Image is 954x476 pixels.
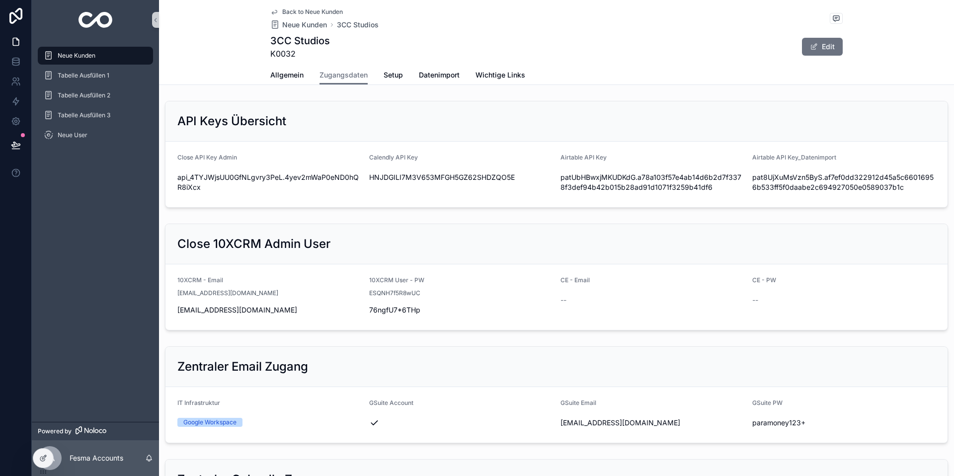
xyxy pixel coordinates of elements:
[58,111,110,119] span: Tabelle Ausfüllen 3
[752,172,936,192] span: pat8UjXuMsVzn5ByS.af7ef0dd322912d45a5c66016956b533ff5f0daabe2c694927050e0589037b1c
[32,40,159,157] div: scrollable content
[476,66,525,86] a: Wichtige Links
[32,422,159,440] a: Powered by
[752,399,783,406] span: GSuite PW
[476,70,525,80] span: Wichtige Links
[270,8,343,16] a: Back to Neue Kunden
[177,359,308,375] h2: Zentraler Email Zugang
[319,66,368,85] a: Zugangsdaten
[337,20,379,30] a: 3CC Studios
[38,47,153,65] a: Neue Kunden
[270,70,304,80] span: Allgemein
[752,276,776,284] span: CE - PW
[270,66,304,86] a: Allgemein
[38,106,153,124] a: Tabelle Ausfüllen 3
[38,126,153,144] a: Neue User
[369,172,553,182] span: HNJDGILI7M3V653MFGH5GZ62SHDZQO5E
[369,305,553,315] span: 76ngfU7*6THp
[183,418,237,427] div: Google Workspace
[177,305,361,315] span: [EMAIL_ADDRESS][DOMAIN_NAME]
[369,154,418,161] span: Calendly API Key
[802,38,843,56] button: Edit
[369,289,420,297] span: ESQNH7f5R8wUC
[38,427,72,435] span: Powered by
[560,276,590,284] span: CE - Email
[270,34,330,48] h1: 3CC Studios
[270,20,327,30] a: Neue Kunden
[419,66,460,86] a: Datenimport
[560,154,607,161] span: Airtable API Key
[369,276,424,284] span: 10XCRM User - PW
[79,12,113,28] img: App logo
[177,113,286,129] h2: API Keys Übersicht
[282,20,327,30] span: Neue Kunden
[177,276,223,284] span: 10XCRM - Email
[560,418,744,428] span: [EMAIL_ADDRESS][DOMAIN_NAME]
[282,8,343,16] span: Back to Neue Kunden
[384,70,403,80] span: Setup
[177,289,278,297] span: [EMAIL_ADDRESS][DOMAIN_NAME]
[70,453,123,463] p: Fesma Accounts
[319,70,368,80] span: Zugangsdaten
[384,66,403,86] a: Setup
[560,399,596,406] span: GSuite Email
[177,154,237,161] span: Close API Key Admin
[58,52,95,60] span: Neue Kunden
[58,72,109,79] span: Tabelle Ausfüllen 1
[752,154,836,161] span: Airtable API Key_Datenimport
[177,236,330,252] h2: Close 10XCRM Admin User
[177,399,220,406] span: IT Infrastruktur
[560,295,566,305] span: --
[419,70,460,80] span: Datenimport
[38,86,153,104] a: Tabelle Ausfüllen 2
[38,67,153,84] a: Tabelle Ausfüllen 1
[270,48,330,60] span: K0032
[369,399,413,406] span: GSuite Account
[752,418,936,428] span: paramoney123+
[58,131,87,139] span: Neue User
[560,172,744,192] span: patUbHBwxjMKUDKdG.a78a103f57e4ab14d6b2d7f3378f3def94b42b015b28ad91d1071f3259b41df6
[177,172,361,192] span: api_4TYJWjsUU0GfNLgvry3PeL.4yev2mWaP0eND0hQR8iXcx
[752,295,758,305] span: --
[58,91,110,99] span: Tabelle Ausfüllen 2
